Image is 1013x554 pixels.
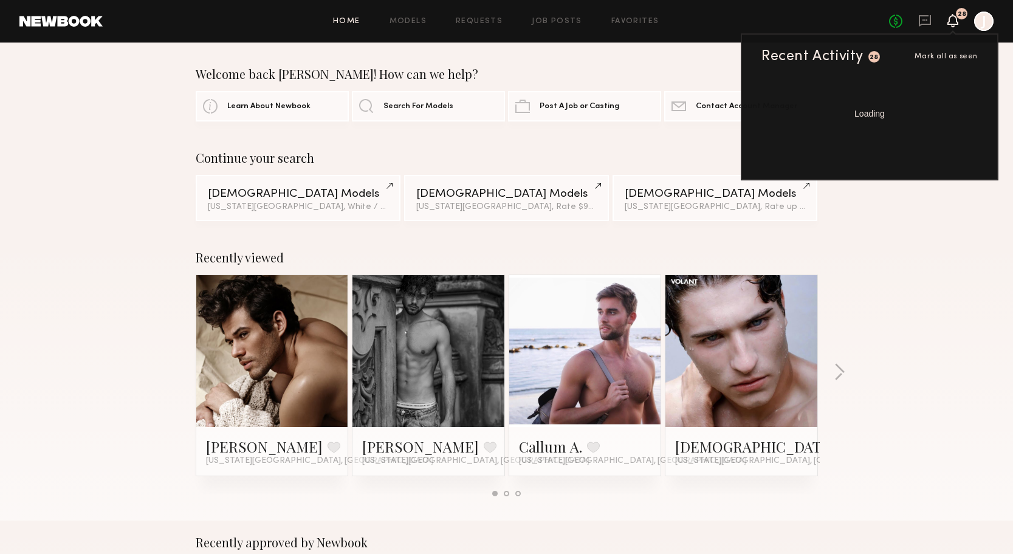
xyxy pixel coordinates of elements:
div: [DEMOGRAPHIC_DATA] Models [625,188,805,200]
div: 28 [958,11,966,18]
a: J [974,12,994,31]
span: Mark all as seen [915,53,978,60]
div: [US_STATE][GEOGRAPHIC_DATA], White / Caucasian [208,203,388,211]
span: [US_STATE][GEOGRAPHIC_DATA], [GEOGRAPHIC_DATA] [362,456,589,466]
a: [PERSON_NAME] [206,437,323,456]
div: Recently viewed [196,250,818,265]
a: Job Posts [532,18,582,26]
a: Search For Models [352,91,505,121]
span: Post A Job or Casting [540,103,619,111]
a: [DEMOGRAPHIC_DATA] Models[US_STATE][GEOGRAPHIC_DATA], Rate $95 - $365 [404,175,609,221]
span: Search For Models [383,103,453,111]
span: [US_STATE][GEOGRAPHIC_DATA], [GEOGRAPHIC_DATA] [206,456,433,466]
a: [DEMOGRAPHIC_DATA] Models[US_STATE][GEOGRAPHIC_DATA], White / Caucasian [196,175,400,221]
div: Recently approved by Newbook [196,535,818,550]
a: Home [333,18,360,26]
div: [US_STATE][GEOGRAPHIC_DATA], Rate up to $250 [625,203,805,211]
span: [US_STATE][GEOGRAPHIC_DATA], [GEOGRAPHIC_DATA] [519,456,746,466]
a: Post A Job or Casting [508,91,661,121]
div: [DEMOGRAPHIC_DATA] Models [208,188,388,200]
div: Continue your search [196,151,818,165]
a: Contact Account Manager [664,91,817,121]
div: Welcome back [PERSON_NAME]! How can we help? [196,67,818,81]
a: [PERSON_NAME] [362,437,479,456]
span: Contact Account Manager [696,103,797,111]
div: Recent Activity [761,49,864,64]
a: Models [390,18,427,26]
div: [DEMOGRAPHIC_DATA] Models [416,188,597,200]
a: Learn About Newbook [196,91,349,121]
span: Loading [854,109,885,118]
a: Requests [456,18,503,26]
div: [US_STATE][GEOGRAPHIC_DATA], Rate $95 - $365 [416,203,597,211]
span: Learn About Newbook [227,103,311,111]
a: [DEMOGRAPHIC_DATA] Models[US_STATE][GEOGRAPHIC_DATA], Rate up to $250 [613,175,817,221]
a: Callum A. [519,437,582,456]
div: 28 [870,54,879,61]
a: [DEMOGRAPHIC_DATA][PERSON_NAME] [675,437,951,456]
a: Favorites [611,18,659,26]
span: [US_STATE][GEOGRAPHIC_DATA], [GEOGRAPHIC_DATA] [675,456,902,466]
